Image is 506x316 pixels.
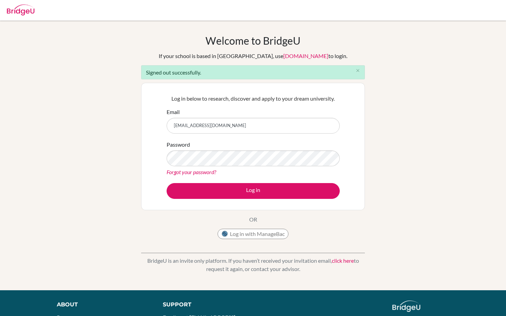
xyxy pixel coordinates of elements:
[167,94,340,103] p: Log in below to research, discover and apply to your dream university.
[332,257,354,264] a: click here
[355,68,360,73] i: close
[205,34,301,47] h1: Welcome to BridgeU
[249,215,257,224] p: OR
[167,183,340,199] button: Log in
[141,65,365,79] div: Signed out successfully.
[141,257,365,273] p: BridgeU is an invite only platform. If you haven’t received your invitation email, to request it ...
[283,53,328,59] a: [DOMAIN_NAME]
[351,66,365,76] button: Close
[218,229,288,239] button: Log in with ManageBac
[167,108,180,116] label: Email
[163,301,246,309] div: Support
[57,301,147,309] div: About
[159,52,347,60] div: If your school is based in [GEOGRAPHIC_DATA], use to login.
[392,301,420,312] img: logo_white@2x-f4f0deed5e89b7ecb1c2cc34c3e3d731f90f0f143d5ea2071677605dd97b5244.png
[167,140,190,149] label: Password
[167,169,216,175] a: Forgot your password?
[7,4,34,15] img: Bridge-U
